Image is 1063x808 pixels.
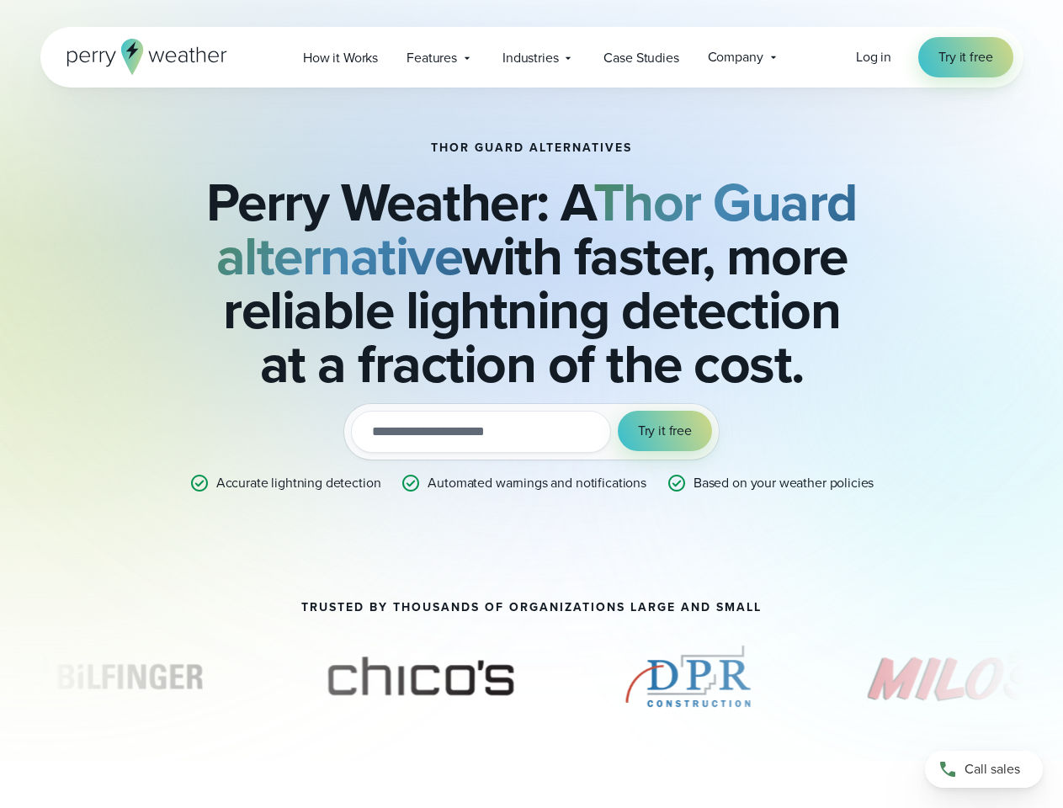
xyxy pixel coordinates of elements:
[621,635,756,719] div: 3 of 11
[301,601,762,614] h2: Trusted by thousands of organizations large and small
[938,47,992,67] span: Try it free
[301,635,540,719] img: Chicos.svg
[856,47,891,66] span: Log in
[40,635,1023,727] div: slideshow
[589,40,693,75] a: Case Studies
[303,48,378,68] span: How it Works
[216,162,858,295] strong: Thor Guard alternative
[638,421,692,441] span: Try it free
[621,635,756,719] img: DPR-Construction.svg
[502,48,558,68] span: Industries
[694,473,874,493] p: Based on your weather policies
[603,48,678,68] span: Case Studies
[431,141,632,155] h1: THOR GUARD ALTERNATIVES
[289,40,392,75] a: How it Works
[407,48,457,68] span: Features
[965,759,1020,779] span: Call sales
[618,411,712,451] button: Try it free
[856,47,891,67] a: Log in
[428,473,646,493] p: Automated warnings and notifications
[918,37,1013,77] a: Try it free
[925,751,1043,788] a: Call sales
[125,175,939,391] h2: Perry Weather: A with faster, more reliable lightning detection at a fraction of the cost.
[301,635,540,719] div: 2 of 11
[216,473,381,493] p: Accurate lightning detection
[708,47,763,67] span: Company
